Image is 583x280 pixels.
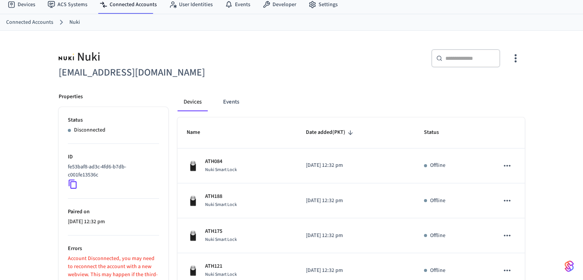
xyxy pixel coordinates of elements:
p: [DATE] 12:32 pm [68,218,159,226]
p: Disconnected [74,126,105,134]
p: Paired on [68,208,159,216]
img: Nuki Smart Lock 3.0 Pro Black, Front [187,229,199,242]
p: fe53baf8-ad3c-4fd6-b7db-c001fe13536c [68,163,156,179]
img: Nuki Logo, Square [59,49,74,65]
span: Nuki Smart Lock [205,166,237,173]
p: [DATE] 12:32 pm [306,232,406,240]
a: Connected Accounts [6,18,53,26]
h6: [EMAIL_ADDRESS][DOMAIN_NAME] [59,65,287,81]
img: SeamLogoGradient.69752ec5.svg [565,260,574,272]
p: ATH121 [205,262,237,270]
img: Nuki Smart Lock 3.0 Pro Black, Front [187,194,199,207]
p: ATH188 [205,193,237,201]
img: Nuki Smart Lock 3.0 Pro Black, Front [187,160,199,172]
span: Date added(PKT) [306,127,355,138]
p: ID [68,153,159,161]
img: Nuki Smart Lock 3.0 Pro Black, Front [187,264,199,277]
p: Offline [430,232,445,240]
p: Offline [430,161,445,170]
p: [DATE] 12:32 pm [306,161,406,170]
span: Nuki Smart Lock [205,236,237,243]
span: Status [424,127,449,138]
p: ATH084 [205,158,237,166]
span: Name [187,127,210,138]
p: Errors [68,245,159,253]
span: Nuki Smart Lock [205,201,237,208]
p: [DATE] 12:32 pm [306,197,406,205]
p: ATH175 [205,227,237,236]
p: Offline [430,267,445,275]
button: Devices [177,93,208,111]
div: Nuki [59,49,287,65]
p: Status [68,116,159,124]
div: connected account tabs [177,93,525,111]
a: Nuki [69,18,80,26]
p: [DATE] 12:32 pm [306,267,406,275]
p: Offline [430,197,445,205]
p: Properties [59,93,83,101]
button: Events [217,93,245,111]
span: Nuki Smart Lock [205,271,237,278]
